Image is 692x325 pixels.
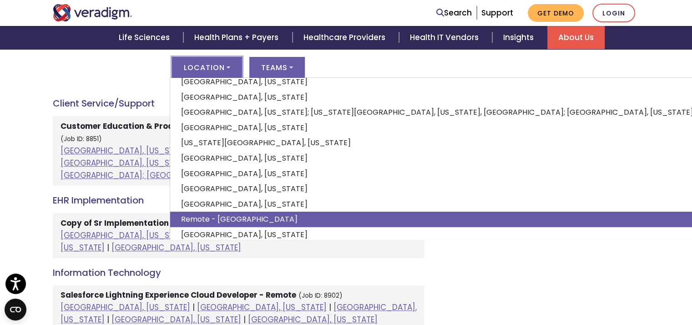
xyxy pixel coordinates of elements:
a: [GEOGRAPHIC_DATA], [US_STATE] [61,230,417,253]
a: Login [592,4,635,22]
a: Health Plans + Payers [183,26,292,49]
a: [GEOGRAPHIC_DATA], [US_STATE] [248,314,378,325]
a: [GEOGRAPHIC_DATA], [US_STATE] [197,302,327,313]
span: | [192,302,195,313]
span: | [329,230,331,241]
a: [GEOGRAPHIC_DATA], [US_STATE] [61,302,190,313]
a: Search [436,7,472,19]
h4: EHR Implementation [53,195,424,206]
button: Open CMP widget [5,299,26,320]
a: [GEOGRAPHIC_DATA], [US_STATE] [197,230,327,241]
button: Teams [249,57,305,78]
span: | [192,230,195,241]
span: | [107,314,109,325]
h4: Information Technology [53,267,424,278]
a: Insights [492,26,547,49]
a: Healthcare Providers [293,26,399,49]
a: [GEOGRAPHIC_DATA], [US_STATE] [111,314,241,325]
a: About Us [547,26,605,49]
a: Life Sciences [108,26,183,49]
strong: Salesforce Lightning Experience Cloud Developer - Remote [61,289,296,300]
img: Veradigm logo [53,4,132,21]
a: Health IT Vendors [399,26,492,49]
small: (Job ID: 8902) [298,291,343,300]
span: | [107,242,109,253]
small: (Job ID: 8851) [61,135,102,143]
a: [GEOGRAPHIC_DATA], [US_STATE] [61,230,190,241]
a: Get Demo [528,4,584,22]
span: | [329,302,331,313]
a: [GEOGRAPHIC_DATA], [US_STATE] [111,242,241,253]
a: Support [481,7,513,18]
button: Location [172,57,242,78]
span: | [243,314,246,325]
h4: Client Service/Support [53,98,424,109]
a: [GEOGRAPHIC_DATA], [US_STATE]; [GEOGRAPHIC_DATA], [US_STATE], [GEOGRAPHIC_DATA]; [GEOGRAPHIC_DATA... [61,145,411,181]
